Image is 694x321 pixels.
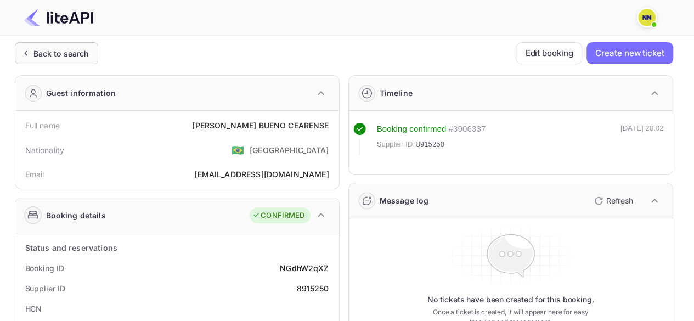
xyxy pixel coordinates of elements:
div: Booking details [46,210,106,221]
button: Create new ticket [586,42,673,64]
div: Email [25,168,44,180]
div: # 3906337 [448,123,486,136]
div: Guest information [46,87,116,99]
img: N/A N/A [638,9,656,26]
div: Booking confirmed [377,123,447,136]
button: Refresh [588,192,637,210]
div: Message log [380,195,429,206]
div: Status and reservations [25,242,117,254]
span: Supplier ID: [377,139,415,150]
div: Full name [25,120,60,131]
div: 8915250 [296,283,329,294]
div: Back to search [33,48,89,59]
span: 8915250 [416,139,444,150]
div: NGdhW2qXZ [280,262,329,274]
p: No tickets have been created for this booking. [427,294,594,305]
div: Timeline [380,87,413,99]
div: CONFIRMED [252,210,304,221]
div: [DATE] 20:02 [620,123,664,155]
img: LiteAPI Logo [24,9,93,26]
div: Supplier ID [25,283,65,294]
div: Nationality [25,144,65,156]
span: United States [232,140,244,160]
div: [EMAIL_ADDRESS][DOMAIN_NAME] [194,168,329,180]
p: Refresh [606,195,633,206]
div: Booking ID [25,262,64,274]
button: Edit booking [516,42,582,64]
div: HCN [25,303,42,314]
div: [GEOGRAPHIC_DATA] [250,144,329,156]
div: [PERSON_NAME] BUENO CEARENSE [192,120,329,131]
